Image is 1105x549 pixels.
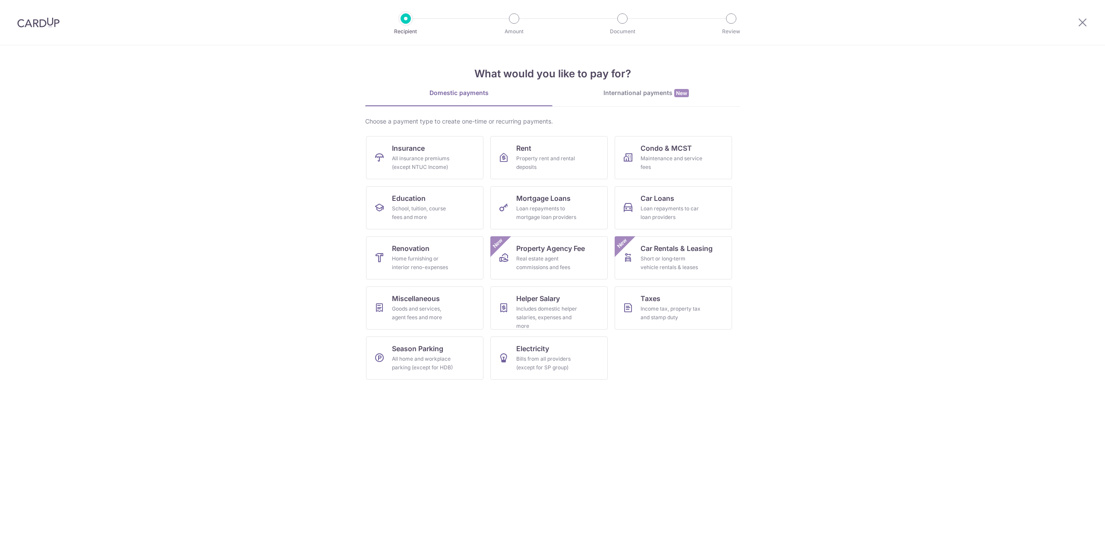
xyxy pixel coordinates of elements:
a: Car Rentals & LeasingShort or long‑term vehicle rentals & leasesNew [615,236,732,279]
span: Condo & MCST [641,143,692,153]
a: RenovationHome furnishing or interior reno-expenses [366,236,483,279]
span: Electricity [516,343,549,354]
a: ElectricityBills from all providers (except for SP group) [490,336,608,380]
span: Property Agency Fee [516,243,585,254]
p: Review [699,27,763,36]
div: All insurance premiums (except NTUC Income) [392,154,454,171]
span: New [674,89,689,97]
div: Loan repayments to car loan providers [641,204,703,222]
span: Season Parking [392,343,443,354]
a: Property Agency FeeReal estate agent commissions and feesNew [490,236,608,279]
div: Bills from all providers (except for SP group) [516,355,578,372]
span: Taxes [641,293,660,304]
span: Car Loans [641,193,674,203]
div: Includes domestic helper salaries, expenses and more [516,305,578,330]
div: Real estate agent commissions and fees [516,254,578,272]
p: Amount [482,27,546,36]
a: Helper SalaryIncludes domestic helper salaries, expenses and more [490,286,608,330]
div: Income tax, property tax and stamp duty [641,305,703,322]
iframe: Opens a widget where you can find more information [1050,523,1096,545]
div: School, tuition, course fees and more [392,204,454,222]
div: Maintenance and service fees [641,154,703,171]
a: Season ParkingAll home and workplace parking (except for HDB) [366,336,483,380]
h4: What would you like to pay for? [365,66,740,82]
span: Rent [516,143,531,153]
div: Short or long‑term vehicle rentals & leases [641,254,703,272]
a: TaxesIncome tax, property tax and stamp duty [615,286,732,330]
a: InsuranceAll insurance premiums (except NTUC Income) [366,136,483,179]
div: All home and workplace parking (except for HDB) [392,355,454,372]
span: New [615,236,629,251]
a: Condo & MCSTMaintenance and service fees [615,136,732,179]
span: Education [392,193,426,203]
p: Recipient [374,27,438,36]
p: Document [590,27,654,36]
a: RentProperty rent and rental deposits [490,136,608,179]
div: Property rent and rental deposits [516,154,578,171]
a: Mortgage LoansLoan repayments to mortgage loan providers [490,186,608,229]
div: Choose a payment type to create one-time or recurring payments. [365,117,740,126]
img: CardUp [17,17,60,28]
div: International payments [552,89,740,98]
div: Loan repayments to mortgage loan providers [516,204,578,222]
span: Insurance [392,143,425,153]
span: Helper Salary [516,293,560,304]
a: EducationSchool, tuition, course fees and more [366,186,483,229]
div: Goods and services, agent fees and more [392,305,454,322]
a: Car LoansLoan repayments to car loan providers [615,186,732,229]
span: New [491,236,505,251]
div: Domestic payments [365,89,552,97]
span: Car Rentals & Leasing [641,243,713,254]
div: Home furnishing or interior reno-expenses [392,254,454,272]
span: Mortgage Loans [516,193,571,203]
span: Renovation [392,243,429,254]
a: MiscellaneousGoods and services, agent fees and more [366,286,483,330]
span: Miscellaneous [392,293,440,304]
